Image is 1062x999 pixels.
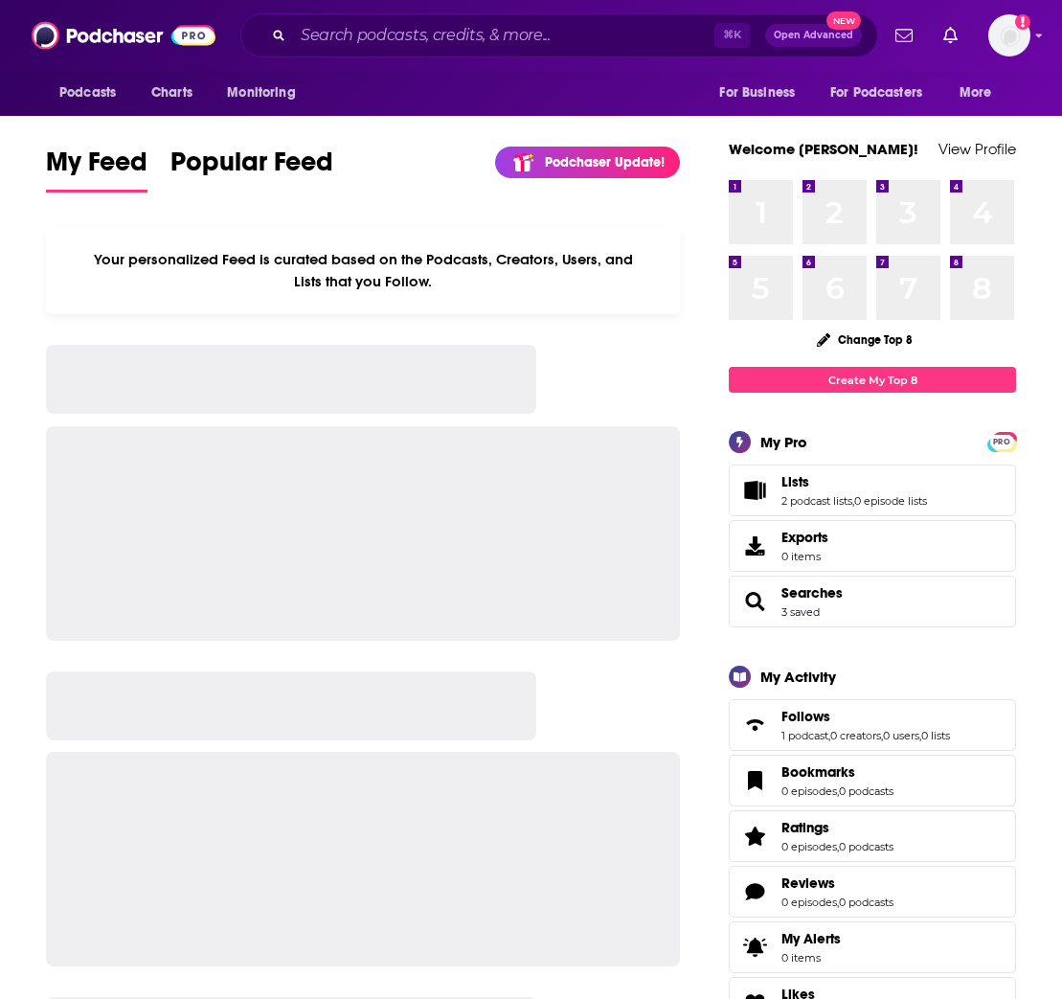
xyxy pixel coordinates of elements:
img: User Profile [988,14,1030,57]
a: My Feed [46,146,147,193]
a: Bookmarks [735,767,774,794]
a: Welcome [PERSON_NAME]! [729,140,918,158]
a: 0 episodes [781,784,837,798]
svg: Add a profile image [1015,14,1030,30]
span: Exports [781,529,828,546]
span: Bookmarks [729,755,1016,806]
span: Ratings [729,810,1016,862]
span: Lists [781,473,809,490]
a: 0 podcasts [839,784,893,798]
a: Show notifications dropdown [888,19,920,52]
a: Ratings [735,823,774,850]
span: , [881,729,883,742]
span: PRO [990,435,1013,449]
a: View Profile [938,140,1016,158]
a: Reviews [781,874,893,892]
a: 0 episode lists [854,494,927,508]
div: My Activity [760,668,836,686]
a: Charts [139,75,204,111]
span: , [837,784,839,798]
span: My Feed [46,146,147,190]
a: 0 podcasts [839,896,893,909]
span: My Alerts [781,930,841,947]
a: 0 podcasts [839,840,893,853]
button: Show profile menu [988,14,1030,57]
a: 0 episodes [781,896,837,909]
span: ⌘ K [714,23,750,48]
a: Reviews [735,878,774,905]
button: open menu [214,75,320,111]
a: Follows [781,708,950,725]
span: 0 items [781,550,828,563]
div: Search podcasts, credits, & more... [240,13,878,57]
a: Follows [735,712,774,738]
span: Lists [729,465,1016,516]
a: 0 creators [830,729,881,742]
img: Podchaser - Follow, Share and Rate Podcasts [32,17,215,54]
span: Follows [781,708,830,725]
span: Podcasts [59,79,116,106]
a: Searches [781,584,843,602]
button: open menu [46,75,141,111]
a: Ratings [781,819,893,836]
button: open menu [946,75,1016,111]
span: My Alerts [735,934,774,961]
p: Podchaser Update! [545,154,665,170]
a: PRO [990,434,1013,448]
a: Lists [735,477,774,504]
span: , [837,896,839,909]
span: Popular Feed [170,146,333,190]
button: open menu [706,75,819,111]
span: Charts [151,79,192,106]
a: 2 podcast lists [781,494,852,508]
div: Your personalized Feed is curated based on the Podcasts, Creators, Users, and Lists that you Follow. [46,227,680,314]
span: Reviews [729,866,1016,918]
span: , [837,840,839,853]
a: Create My Top 8 [729,367,1016,393]
span: , [828,729,830,742]
input: Search podcasts, credits, & more... [293,20,714,51]
a: Popular Feed [170,146,333,193]
span: Logged in as weareheadstart [988,14,1030,57]
a: Bookmarks [781,763,893,781]
span: Searches [729,576,1016,627]
a: 3 saved [781,605,820,619]
span: , [919,729,921,742]
a: My Alerts [729,921,1016,973]
div: My Pro [760,433,807,451]
span: 0 items [781,951,841,965]
span: Reviews [781,874,835,892]
span: Ratings [781,819,829,836]
a: 0 episodes [781,840,837,853]
a: 0 users [883,729,919,742]
a: Lists [781,473,927,490]
span: For Business [719,79,795,106]
span: Exports [735,533,774,559]
a: Searches [735,588,774,615]
button: Change Top 8 [805,328,924,352]
span: , [852,494,854,508]
span: New [826,11,861,30]
a: Show notifications dropdown [936,19,965,52]
span: For Podcasters [830,79,922,106]
span: More [960,79,992,106]
a: 0 lists [921,729,950,742]
button: open menu [818,75,950,111]
span: Bookmarks [781,763,855,781]
span: Monitoring [227,79,295,106]
a: Exports [729,520,1016,572]
a: 1 podcast [781,729,828,742]
span: Follows [729,699,1016,751]
span: Open Advanced [774,31,853,40]
button: Open AdvancedNew [765,24,862,47]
